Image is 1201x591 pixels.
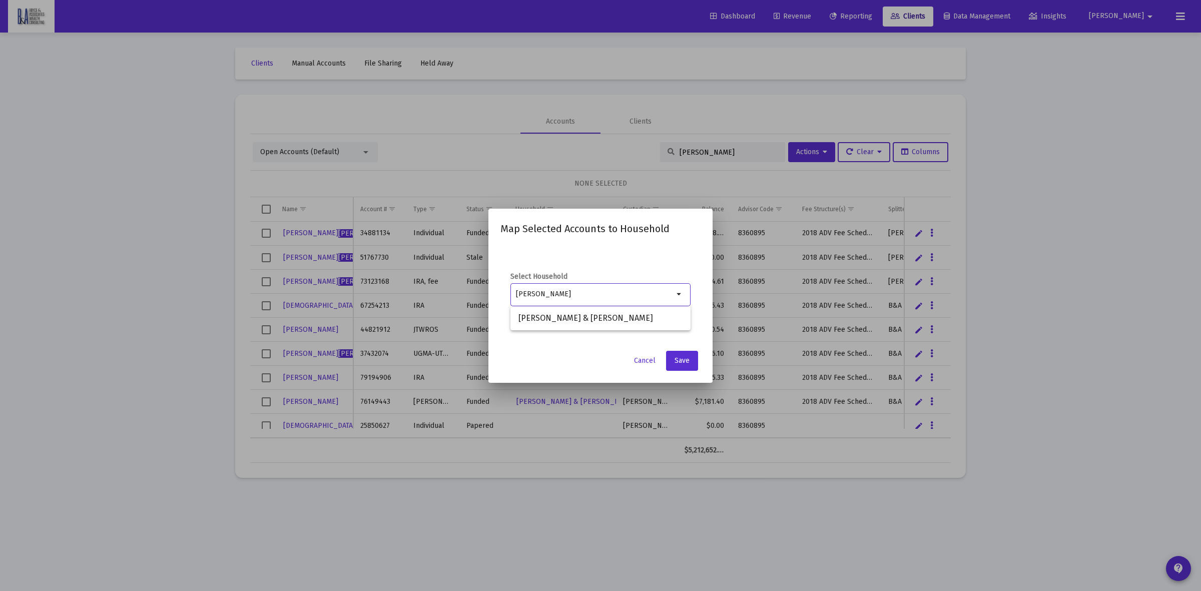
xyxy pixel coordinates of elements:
span: [PERSON_NAME] & [PERSON_NAME] [518,306,683,330]
h2: Map Selected Accounts to Household [500,221,701,237]
button: Cancel [626,351,664,371]
label: Select Household [510,272,691,282]
mat-icon: arrow_drop_down [674,288,686,300]
span: Cancel [634,356,656,365]
button: Save [666,351,698,371]
input: Search or select a household [516,290,674,298]
span: Save [675,356,690,365]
